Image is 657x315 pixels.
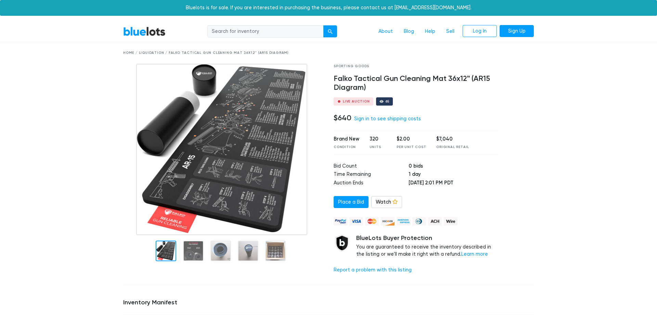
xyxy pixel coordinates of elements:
[354,116,421,122] a: Sign in to see shipping costs
[356,234,499,242] h5: BlueLots Buyer Protection
[356,234,499,258] div: You are guaranteed to receive the inventory described in the listing or we'll make it right with ...
[365,217,379,226] img: mastercard-42073d1d8d11d6635de4c079ffdb20a4f30a903dc55d1612383a1b395dd17f39.png
[334,234,351,252] img: buyer_protection_shield-3b65640a83011c7d3ede35a8e5a80bfdfaa6a97447f0071c1475b91a4b0b3d01.png
[334,74,499,92] h4: Falko Tactical Gun Cleaning Mat 36x12'' (AR15 Diagram)
[409,162,499,171] td: 0 bids
[370,145,387,150] div: Units
[343,100,370,103] div: Live Auction
[370,135,387,143] div: 320
[334,217,347,226] img: paypal_credit-80455e56f6e1299e8d57f40c0dcee7b8cd4ae79b9eccbfc37e2480457ba36de9.png
[123,50,534,56] div: Home / Liquidation / Falko Tactical Gun Cleaning Mat 36x12'' (AR15 Diagram)
[334,179,409,188] td: Auction Ends
[123,299,534,306] h5: Inventory Manifest
[397,135,426,143] div: $2.00
[381,217,395,226] img: discover-82be18ecfda2d062aad2762c1ca80e2d36a4073d45c9e0ffae68cd515fbd3d32.png
[397,217,410,226] img: american_express-ae2a9f97a040b4b41f6397f7637041a5861d5f99d0716c09922aba4e24c8547d.png
[500,25,534,37] a: Sign Up
[385,100,390,103] div: 65
[334,267,412,273] a: Report a problem with this listing
[207,25,324,38] input: Search for inventory
[412,217,426,226] img: diners_club-c48f30131b33b1bb0e5d0e2dbd43a8bea4cb12cb2961413e2f4250e06c020426.png
[463,25,497,37] a: Log In
[436,135,469,143] div: $7,040
[436,145,469,150] div: Original Retail
[420,25,441,38] a: Help
[136,64,307,235] img: 4831ec17-2ad8-4750-aab5-9740054623f0-1676304185.jpg
[444,217,458,226] img: wire-908396882fe19aaaffefbd8e17b12f2f29708bd78693273c0e28e3a24408487f.png
[461,251,488,257] a: Learn more
[397,145,426,150] div: Per Unit Cost
[441,25,460,38] a: Sell
[334,145,359,150] div: Condition
[373,25,398,38] a: About
[409,171,499,179] td: 1 day
[349,217,363,226] img: visa-79caf175f036a155110d1892330093d4c38f53c55c9ec9e2c3a54a56571784bb.png
[409,179,499,188] td: [DATE] 2:01 PM PDT
[334,196,369,208] a: Place a Bid
[334,171,409,179] td: Time Remaining
[334,64,499,69] div: Sporting Goods
[334,135,359,143] div: Brand New
[334,162,409,171] td: Bid Count
[334,113,351,122] h4: $640
[428,217,442,226] img: ach-b7992fed28a4f97f893c574229be66187b9afb3f1a8d16a4691d3d3140a8ab00.png
[398,25,420,38] a: Blog
[123,26,166,36] a: BlueLots
[371,196,402,208] a: Watch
